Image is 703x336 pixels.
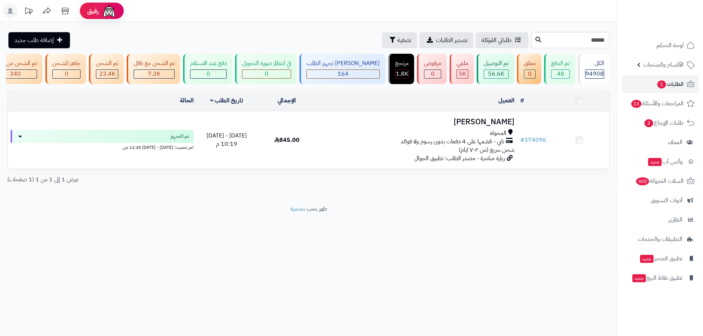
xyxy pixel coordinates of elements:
[585,59,604,68] div: الكل
[102,4,116,18] img: ai-face.png
[524,59,536,68] div: معلق
[668,137,682,147] span: العملاء
[651,195,682,205] span: أدوات التسويق
[647,156,682,167] span: وآتس آب
[190,59,227,68] div: دفع عند الاستلام
[96,70,118,78] div: 23393
[516,54,543,84] a: معلق 0
[622,114,699,132] a: طلبات الإرجاع2
[635,177,650,186] span: 460
[242,70,291,78] div: 0
[459,146,514,154] span: شحن سريع (من ٢-٧ ايام)
[134,70,174,78] div: 7223
[14,36,54,45] span: إضافة طلب جديد
[622,75,699,93] a: الطلبات1
[475,54,516,84] a: تم التوصيل 56.6K
[635,176,684,186] span: السلات المتروكة
[8,32,70,48] a: إضافة طلب جديد
[190,70,226,78] div: 0
[210,96,243,105] a: تاريخ الطلب
[557,69,564,78] span: 48
[395,70,408,78] div: 1810
[528,69,532,78] span: 0
[457,59,468,68] div: ملغي
[182,54,234,84] a: دفع عند الاستلام 0
[290,204,304,213] a: متجرة
[99,69,115,78] span: 23.4K
[397,36,411,45] span: تصفية
[459,69,466,78] span: 5K
[448,54,475,84] a: ملغي 5K
[274,136,300,144] span: 845.00
[520,136,546,144] a: #374096
[524,70,535,78] div: 0
[387,54,416,84] a: مرتجع 1.8K
[644,118,684,128] span: طلبات الإرجاع
[639,253,682,264] span: تطبيق المتجر
[657,80,666,89] span: 1
[484,59,509,68] div: تم التوصيل
[481,36,512,45] span: طلباتي المُوكلة
[401,137,504,146] span: تابي - قسّمها على 4 دفعات بدون رسوم ولا فوائد
[207,131,247,148] span: [DATE] - [DATE] 10:19 م
[484,70,508,78] div: 56583
[338,69,349,78] span: 164
[148,69,160,78] span: 7.2K
[419,32,473,48] a: تصدير الطلبات
[622,172,699,190] a: السلات المتروكة460
[551,70,569,78] div: 48
[125,54,182,84] a: تم الشحن مع ناقل 7.2K
[631,99,642,108] span: 13
[395,59,409,68] div: مرتجع
[2,175,309,184] div: عرض 1 إلى 1 من 1 (1 صفحات)
[134,59,175,68] div: تم الشحن مع ناقل
[622,192,699,209] a: أدوات التسويق
[88,54,125,84] a: تم الشحن 23.4K
[653,6,696,21] img: logo-2.png
[644,119,654,128] span: 2
[207,69,210,78] span: 0
[520,96,524,105] a: #
[320,118,514,126] h3: [PERSON_NAME]
[520,136,524,144] span: #
[643,60,684,70] span: الأقسام والمنتجات
[640,255,654,263] span: جديد
[622,211,699,229] a: التقارير
[44,54,88,84] a: جاهز للشحن 0
[631,98,684,109] span: المراجعات والأسئلة
[11,143,194,151] div: اخر تحديث: [DATE] - [DATE] 11:35 ص
[10,69,21,78] span: 340
[234,54,298,84] a: في انتظار صورة التحويل 0
[416,54,448,84] a: مرفوض 0
[543,54,577,84] a: تم الدفع 48
[498,96,514,105] a: العميل
[52,59,81,68] div: جاهز للشحن
[457,70,468,78] div: 4970
[551,59,570,68] div: تم الدفع
[65,69,68,78] span: 0
[622,153,699,170] a: وآتس آبجديد
[490,129,506,137] span: المخواه
[306,59,380,68] div: [PERSON_NAME] تجهيز الطلب
[96,59,118,68] div: تم الشحن
[488,69,504,78] span: 56.6K
[298,54,387,84] a: [PERSON_NAME] تجهيز الطلب 164
[87,7,99,15] span: رفيق
[648,158,662,166] span: جديد
[382,32,417,48] button: تصفية
[424,70,441,78] div: 0
[307,70,379,78] div: 164
[396,69,408,78] span: 1.8K
[171,133,189,140] span: تم التجهيز
[180,96,194,105] a: الحالة
[577,54,611,84] a: الكل94908
[632,273,682,283] span: تطبيق نقاط البيع
[431,69,435,78] span: 0
[278,96,296,105] a: الإجمالي
[638,234,682,244] span: التطبيقات والخدمات
[436,36,468,45] span: تصدير الطلبات
[622,95,699,112] a: المراجعات والأسئلة13
[622,250,699,267] a: تطبيق المتجرجديد
[622,269,699,287] a: تطبيق نقاط البيعجديد
[265,69,268,78] span: 0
